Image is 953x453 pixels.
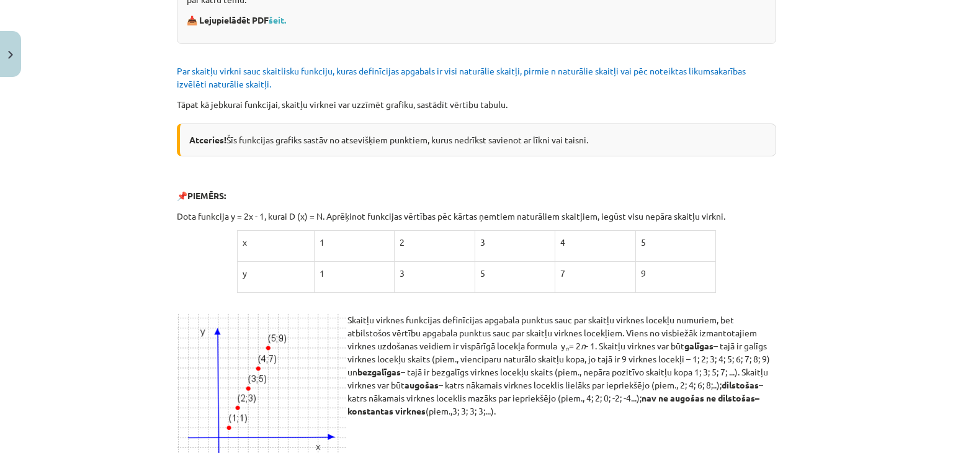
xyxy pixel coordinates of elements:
[177,210,776,223] p: Dota funkcija y = 2x - 1, kurai D (x) = N. Aprēķinot funkcijas vērtības pēc kārtas ņemtiem naturā...
[480,236,550,249] p: 3
[755,392,759,403] strong: –
[722,379,759,390] b: dilstošas
[320,236,389,249] p: 1
[347,405,426,416] b: konstantas virknes
[320,267,389,280] p: 1
[400,267,469,280] p: 3
[187,14,288,25] strong: 📥 Lejupielādēt PDF
[243,267,309,280] p: y
[565,344,569,353] em: n
[642,392,755,403] b: nav ne augošas ne dilstošas
[243,236,309,249] p: x
[357,366,401,377] b: bezgalīgas
[405,379,439,390] b: augošas
[480,267,550,280] p: 5
[189,134,226,145] b: Atceries!
[177,123,776,156] div: Šīs funkcijas grafiks sastāv no atsevišķiem punktiem, kurus nedrīkst savienot ar līkni vai taisni.
[641,236,711,249] p: 5
[400,236,469,249] p: 2
[560,267,630,280] p: 7
[177,65,746,89] span: Par skaitļu virkni sauc skaitlisku funkciju, kuras definīcijas apgabals ir visi naturālie skaitļi...
[187,190,226,201] b: PIEMĒRS:
[177,98,776,111] p: Tāpat kā jebkurai funkcijai, skaitļu virknei var uzzīmēt grafiku, sastādīt vērtību tabulu.
[177,189,776,202] p: 📌
[581,340,586,351] em: n
[560,236,630,249] p: 4
[8,51,13,59] img: icon-close-lesson-0947bae3869378f0d4975bcd49f059093ad1ed9edebbc8119c70593378902aed.svg
[177,313,776,418] p: Skaitļu virknes funkcijas definīcijas apgabala punktus sauc par skaitļu virknes locekļu numuriem,...
[641,267,711,280] p: 9
[269,14,286,25] a: šeit.
[684,340,714,351] b: galīgas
